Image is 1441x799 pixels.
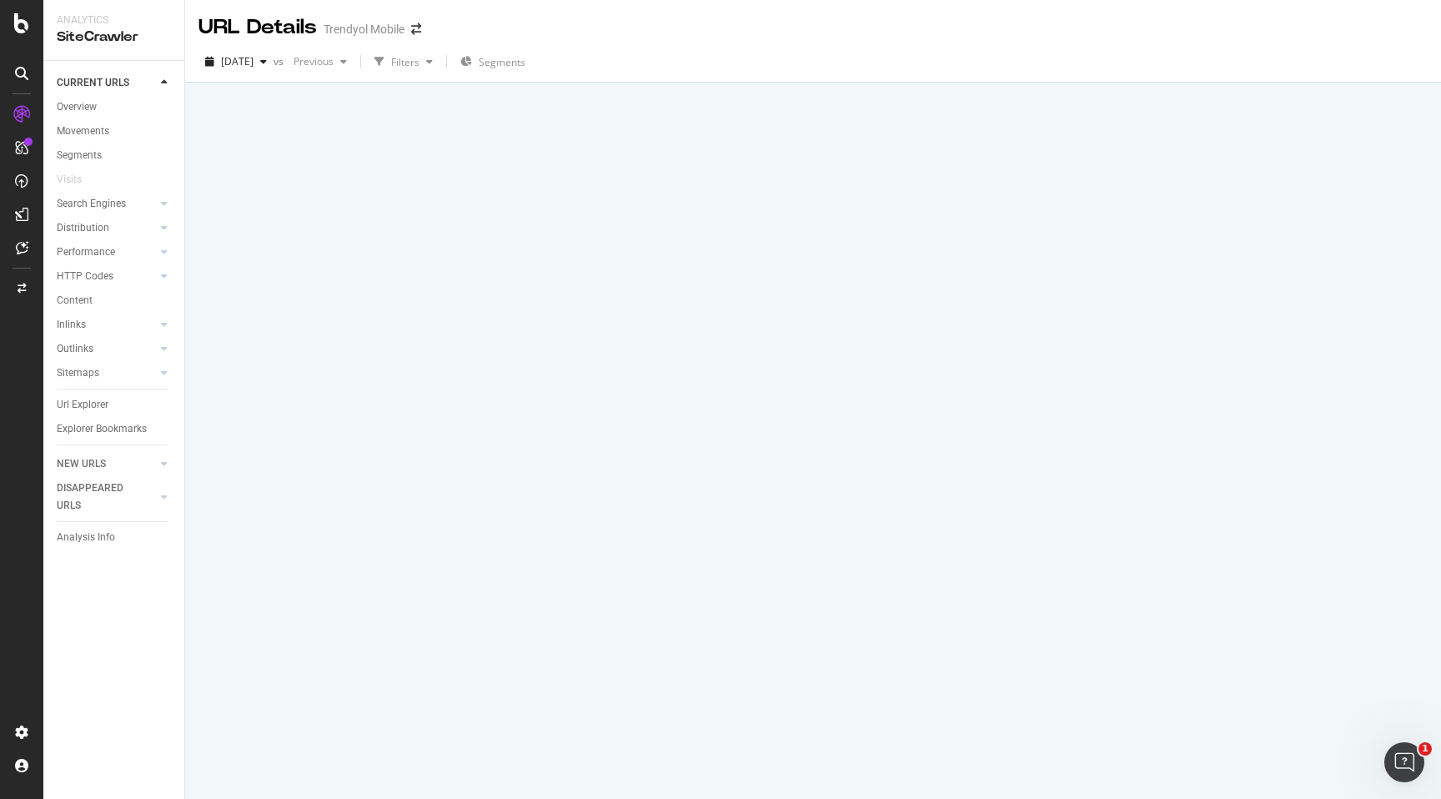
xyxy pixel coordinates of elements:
div: Distribution [57,219,109,237]
span: 2025 Aug. 24th [221,54,254,68]
button: Previous [287,48,354,75]
div: Visits [57,171,82,188]
div: Analysis Info [57,529,115,546]
a: Content [57,292,173,309]
a: Outlinks [57,340,156,358]
a: Performance [57,244,156,261]
div: SiteCrawler [57,28,171,47]
a: Distribution [57,219,156,237]
a: CURRENT URLS [57,74,156,92]
span: vs [274,54,287,68]
div: CURRENT URLS [57,74,129,92]
div: Overview [57,98,97,116]
span: 1 [1418,742,1432,756]
div: HTTP Codes [57,268,113,285]
a: Segments [57,147,173,164]
div: Explorer Bookmarks [57,420,147,438]
div: Trendyol Mobile [324,21,404,38]
div: Performance [57,244,115,261]
div: Inlinks [57,316,86,334]
div: DISAPPEARED URLS [57,480,141,515]
div: Url Explorer [57,396,108,414]
span: Segments [479,55,525,69]
a: Analysis Info [57,529,173,546]
div: Segments [57,147,102,164]
div: Filters [391,55,419,69]
button: Segments [454,48,532,75]
span: Previous [287,54,334,68]
a: Url Explorer [57,396,173,414]
a: Visits [57,171,98,188]
div: Sitemaps [57,364,99,382]
a: Search Engines [57,195,156,213]
iframe: Intercom live chat [1384,742,1424,782]
div: Outlinks [57,340,93,358]
div: NEW URLS [57,455,106,473]
a: Overview [57,98,173,116]
a: Sitemaps [57,364,156,382]
a: Movements [57,123,173,140]
div: Search Engines [57,195,126,213]
a: NEW URLS [57,455,156,473]
div: URL Details [198,13,317,42]
div: Movements [57,123,109,140]
button: Filters [368,48,439,75]
div: Analytics [57,13,171,28]
a: Explorer Bookmarks [57,420,173,438]
div: Content [57,292,93,309]
a: Inlinks [57,316,156,334]
div: arrow-right-arrow-left [411,23,421,35]
a: HTTP Codes [57,268,156,285]
button: [DATE] [198,48,274,75]
a: DISAPPEARED URLS [57,480,156,515]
